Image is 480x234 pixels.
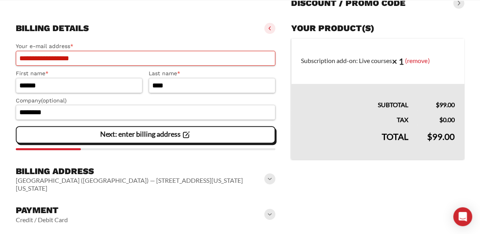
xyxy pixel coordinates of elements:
[436,101,439,108] span: $
[16,69,142,78] label: First name
[16,96,275,105] label: Company
[439,116,455,123] bdi: 0.00
[291,125,418,160] th: Total
[41,97,67,104] span: (optional)
[392,56,404,67] strong: × 1
[439,116,443,123] span: $
[291,84,418,110] th: Subtotal
[453,207,472,226] div: Open Intercom Messenger
[16,176,266,192] vaadin-horizontal-layout: [GEOGRAPHIC_DATA] ([GEOGRAPHIC_DATA]) — [STREET_ADDRESS][US_STATE][US_STATE]
[405,56,430,64] a: (remove)
[16,42,275,51] label: Your e-mail address
[149,69,275,78] label: Last name
[427,131,432,142] span: $
[291,110,418,125] th: Tax
[16,23,89,34] h3: Billing details
[291,39,464,84] td: Subscription add-on: Live courses
[436,101,455,108] bdi: 99.00
[16,126,275,143] vaadin-button: Next: enter billing address
[16,205,68,216] h3: Payment
[16,216,68,224] vaadin-horizontal-layout: Credit / Debit Card
[16,166,266,177] h3: Billing address
[427,131,455,142] bdi: 99.00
